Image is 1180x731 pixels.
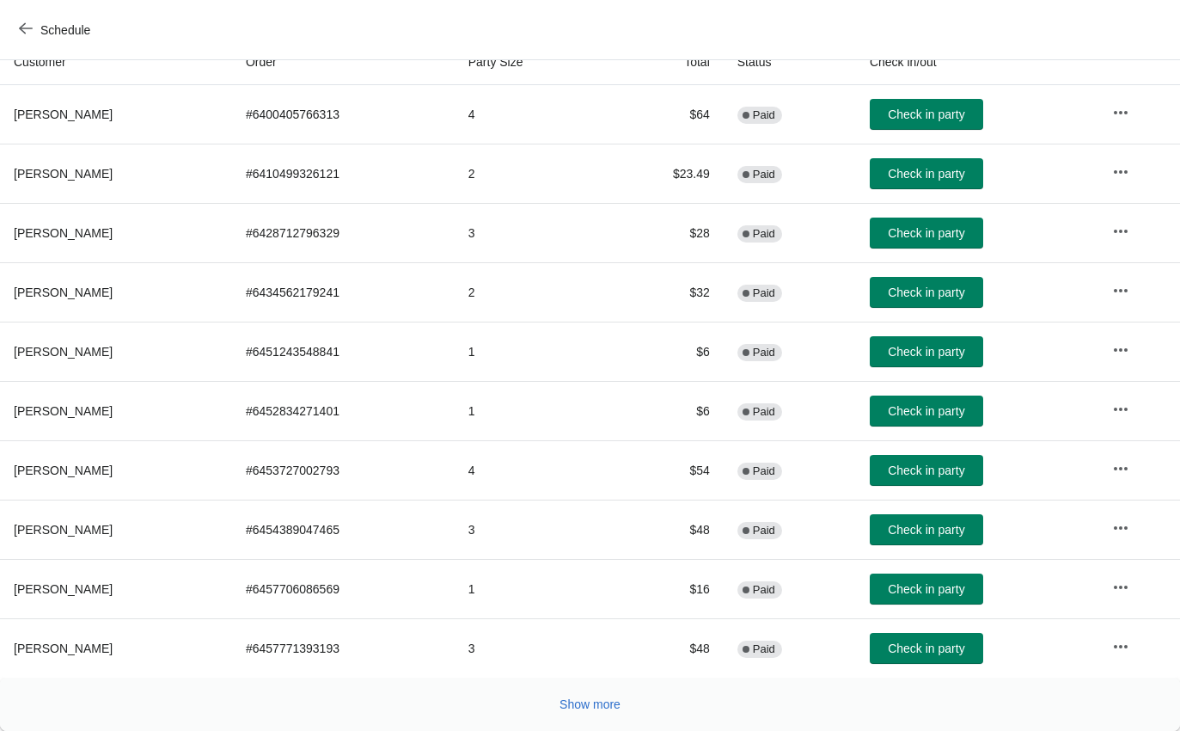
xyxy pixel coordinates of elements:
[455,203,606,262] td: 3
[888,107,964,121] span: Check in party
[232,40,455,85] th: Order
[455,144,606,203] td: 2
[870,158,983,189] button: Check in party
[888,523,964,537] span: Check in party
[232,262,455,322] td: # 6434562179241
[605,203,723,262] td: $28
[14,642,113,655] span: [PERSON_NAME]
[888,345,964,359] span: Check in party
[455,500,606,559] td: 3
[455,440,606,500] td: 4
[888,642,964,655] span: Check in party
[888,464,964,477] span: Check in party
[870,277,983,308] button: Check in party
[455,381,606,440] td: 1
[870,633,983,664] button: Check in party
[14,464,113,477] span: [PERSON_NAME]
[870,99,983,130] button: Check in party
[753,642,775,656] span: Paid
[870,574,983,605] button: Check in party
[455,322,606,381] td: 1
[455,262,606,322] td: 2
[455,40,606,85] th: Party Size
[232,381,455,440] td: # 6452834271401
[232,203,455,262] td: # 6428712796329
[455,618,606,678] td: 3
[232,618,455,678] td: # 6457771393193
[232,144,455,203] td: # 6410499326121
[232,559,455,618] td: # 6457706086569
[605,381,723,440] td: $6
[753,524,775,537] span: Paid
[856,40,1098,85] th: Check in/out
[605,85,723,144] td: $64
[232,440,455,500] td: # 6453727002793
[455,559,606,618] td: 1
[724,40,856,85] th: Status
[753,464,775,478] span: Paid
[14,286,113,299] span: [PERSON_NAME]
[888,226,964,240] span: Check in party
[605,618,723,678] td: $48
[753,286,775,300] span: Paid
[870,218,983,249] button: Check in party
[14,226,113,240] span: [PERSON_NAME]
[870,455,983,486] button: Check in party
[753,583,775,597] span: Paid
[888,404,964,418] span: Check in party
[14,523,113,537] span: [PERSON_NAME]
[870,336,983,367] button: Check in party
[559,697,621,711] span: Show more
[605,440,723,500] td: $54
[14,107,113,121] span: [PERSON_NAME]
[14,404,113,418] span: [PERSON_NAME]
[888,286,964,299] span: Check in party
[870,514,983,545] button: Check in party
[753,168,775,181] span: Paid
[232,85,455,144] td: # 6400405766313
[605,262,723,322] td: $32
[40,23,90,37] span: Schedule
[232,322,455,381] td: # 6451243548841
[14,167,113,181] span: [PERSON_NAME]
[232,500,455,559] td: # 6454389047465
[455,85,606,144] td: 4
[14,582,113,596] span: [PERSON_NAME]
[605,40,723,85] th: Total
[870,396,983,427] button: Check in party
[14,345,113,359] span: [PERSON_NAME]
[553,689,627,720] button: Show more
[753,405,775,419] span: Paid
[605,559,723,618] td: $16
[888,167,964,181] span: Check in party
[753,108,775,122] span: Paid
[605,144,723,203] td: $23.49
[753,346,775,359] span: Paid
[753,227,775,241] span: Paid
[605,500,723,559] td: $48
[9,15,104,46] button: Schedule
[605,322,723,381] td: $6
[888,582,964,596] span: Check in party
